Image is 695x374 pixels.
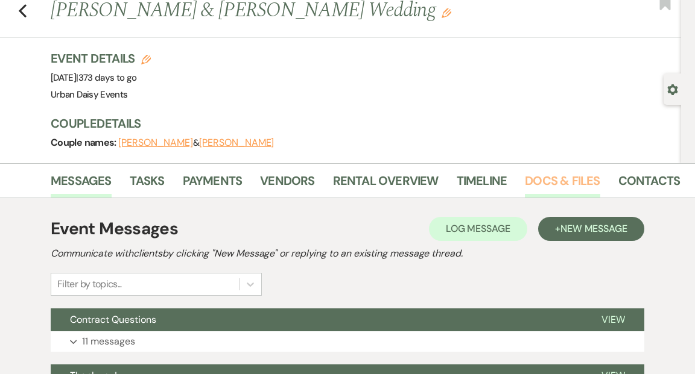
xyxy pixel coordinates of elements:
a: Timeline [457,171,507,198]
div: Filter by topics... [57,277,122,291]
a: Payments [183,171,243,198]
span: New Message [560,222,627,235]
span: Urban Daisy Events [51,89,127,101]
button: Contract Questions [51,308,582,331]
h2: Communicate with clients by clicking "New Message" or replying to an existing message thread. [51,246,644,261]
a: Docs & Files [525,171,600,198]
button: [PERSON_NAME] [118,138,193,148]
button: +New Message [538,217,644,241]
span: View [601,313,625,326]
a: Vendors [260,171,314,198]
span: [DATE] [51,72,137,84]
p: 11 messages [82,334,135,349]
h3: Event Details [51,50,151,67]
button: Log Message [429,217,527,241]
a: Tasks [130,171,165,198]
h3: Couple Details [51,115,669,132]
span: Log Message [446,222,510,235]
a: Contacts [618,171,681,198]
button: View [582,308,644,331]
button: Edit [442,7,451,18]
span: & [118,137,274,149]
span: Couple names: [51,136,118,149]
button: [PERSON_NAME] [199,138,274,148]
h1: Event Messages [51,216,178,242]
span: 373 days to go [78,72,137,84]
button: 11 messages [51,331,644,352]
a: Rental Overview [333,171,439,198]
a: Messages [51,171,112,198]
button: Open lead details [667,83,678,95]
span: Contract Questions [70,313,156,326]
span: | [76,72,136,84]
